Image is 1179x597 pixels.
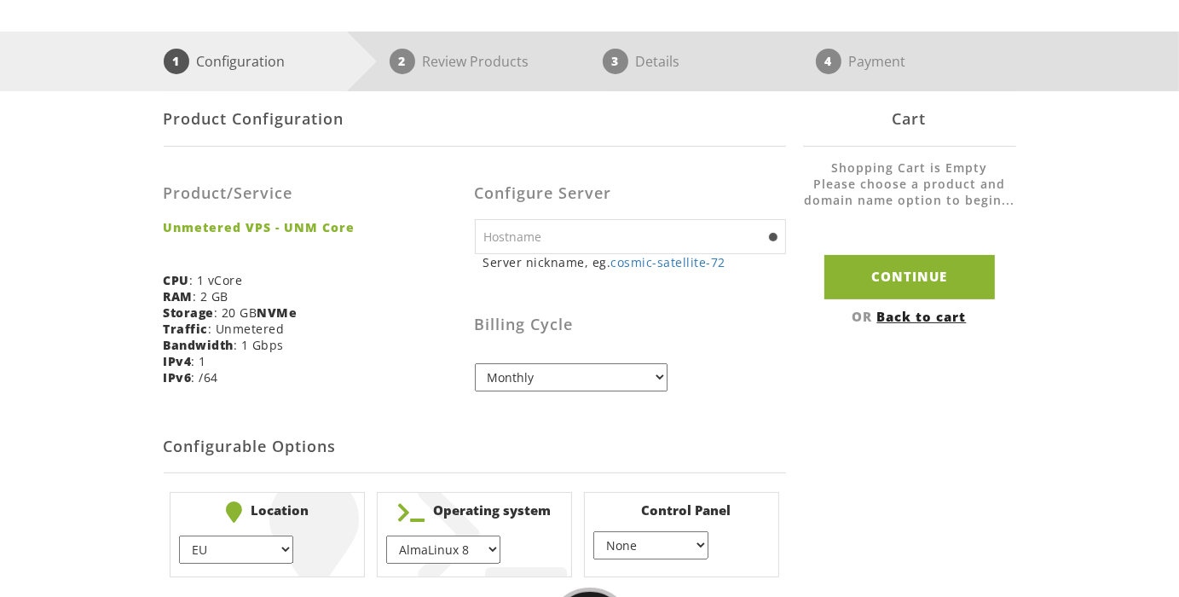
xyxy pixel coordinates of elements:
strong: Unmetered VPS - UNM Core [164,219,462,235]
h3: Configure Server [475,185,786,202]
b: Traffic [164,321,209,337]
b: Bandwidth [164,337,234,353]
span: 1 [164,49,189,74]
select: } } } } [593,531,708,559]
b: Storage [164,304,215,321]
h3: Product/Service [164,185,462,202]
div: : 1 vCore : 2 GB : 20 GB : Unmetered : 1 Gbps : 1 : /64 [164,159,475,398]
select: } } } } } } } } } } } } } } } } } } } } } [386,536,500,564]
input: Continue [824,255,995,298]
b: Location [179,501,355,523]
span: 2 [390,49,415,74]
b: CPU [164,272,190,288]
p: Configuration [197,49,286,74]
div: Cart [803,91,1016,147]
b: NVMe [257,304,298,321]
div: OR [803,308,1016,325]
b: IPv4 [164,353,192,369]
div: Product Configuration [164,91,786,147]
select: } } } } } } [179,536,293,564]
a: Back to cart [877,308,967,325]
b: Control Panel [593,501,770,519]
small: Server nickname, eg. [483,254,786,270]
p: Payment [849,49,906,74]
h3: Billing Cycle [475,316,786,333]
h2: Configurable Options [164,421,786,473]
b: Operating system [386,501,563,523]
b: RAM [164,288,194,304]
input: Hostname [475,219,786,254]
b: IPv6 [164,369,192,385]
p: Review Products [423,49,529,74]
a: cosmic-satellite-72 [611,254,726,270]
span: 4 [816,49,841,74]
span: 3 [603,49,628,74]
li: Shopping Cart is Empty Please choose a product and domain name option to begin... [803,159,1016,225]
p: Details [636,49,680,74]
